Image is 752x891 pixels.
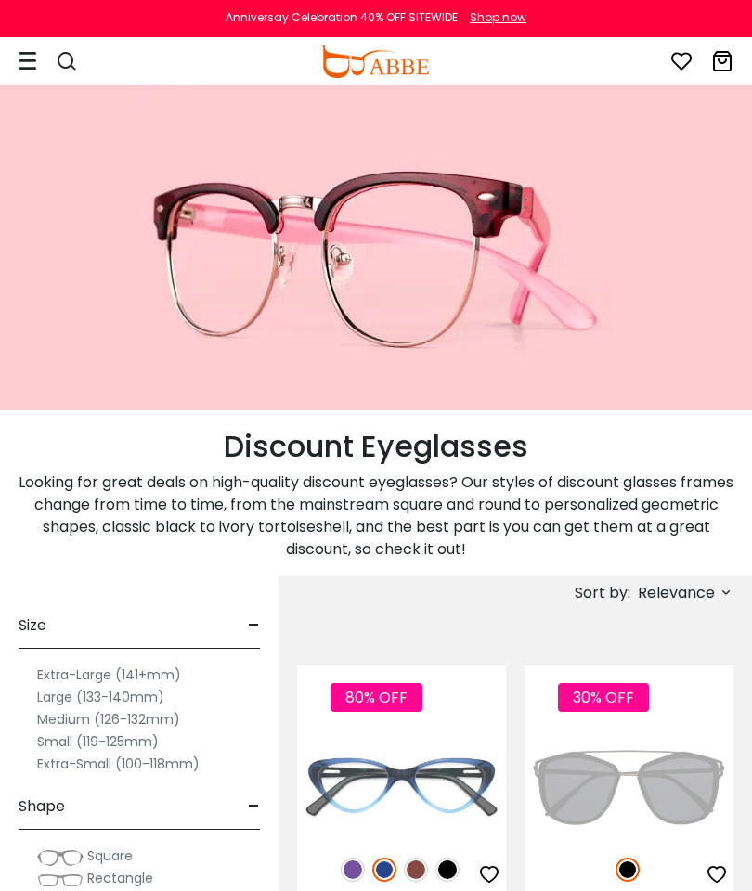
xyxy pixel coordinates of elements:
[331,683,422,712] span: 80% OFF
[37,664,181,686] label: Extra-Large (141+mm)
[404,858,428,882] img: Brown
[37,753,200,775] label: Extra-Small (100-118mm)
[372,858,396,882] img: Blue
[87,846,133,865] span: Square
[638,576,715,610] span: Relevance
[9,429,743,464] h2: Discount Eyeglasses
[248,603,260,648] span: -
[525,732,733,837] img: Black Lydia - Combination,Metal,TR ,Universal Bridge Fit
[248,784,260,829] span: -
[140,85,612,410] img: discount eyeglasses
[575,582,630,603] span: Sort by:
[558,683,649,712] span: 30% OFF
[341,858,365,882] img: Purple
[37,730,159,753] label: Small (119-125mm)
[616,858,640,882] img: Black
[297,732,506,837] img: Blue Hannah - Acetate ,Universal Bridge Fit
[37,686,164,708] label: Large (133-140mm)
[9,471,743,561] p: Looking for great deals on high-quality discount eyeglasses? Our styles of discount glasses frame...
[87,869,153,887] span: Rectangle
[19,784,65,829] span: Shape
[37,848,84,867] img: Square.png
[226,9,458,26] div: Anniversay Celebration 40% OFF SITEWIDE
[435,858,460,882] img: Black
[19,603,46,648] span: Size
[319,45,429,78] img: abbeglasses.com
[470,9,526,26] div: Shop now
[37,871,84,889] img: Rectangle.png
[460,9,526,25] a: Shop now
[37,708,180,730] label: Medium (126-132mm)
